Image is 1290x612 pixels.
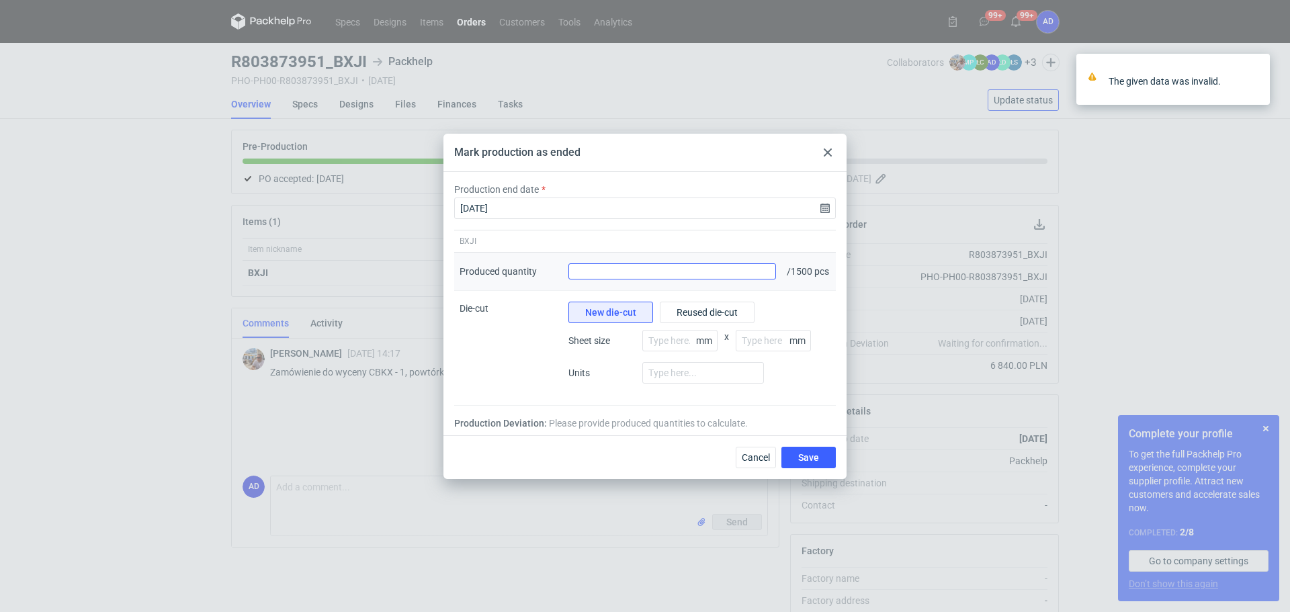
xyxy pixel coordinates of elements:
input: Type here... [642,362,764,384]
button: Cancel [736,447,776,468]
div: Produced quantity [460,265,537,278]
span: Reused die-cut [677,308,738,317]
p: mm [696,335,718,346]
span: Sheet size [568,334,636,347]
button: New die-cut [568,302,653,323]
span: Cancel [742,453,770,462]
p: mm [789,335,811,346]
button: Reused die-cut [660,302,755,323]
button: Save [781,447,836,468]
div: / 1500 pcs [781,253,836,291]
button: close [1250,74,1259,88]
label: Production end date [454,183,539,196]
span: x [724,330,729,362]
span: Please provide produced quantities to calculate. [549,417,748,430]
div: Die-cut [454,291,563,406]
div: Production Deviation: [454,417,836,430]
span: Units [568,366,636,380]
div: Mark production as ended [454,145,580,160]
input: Type here... [642,330,718,351]
input: Type here... [736,330,811,351]
span: New die-cut [585,308,636,317]
span: Save [798,453,819,462]
span: BXJI [460,236,476,247]
div: The given data was invalid. [1109,75,1250,88]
